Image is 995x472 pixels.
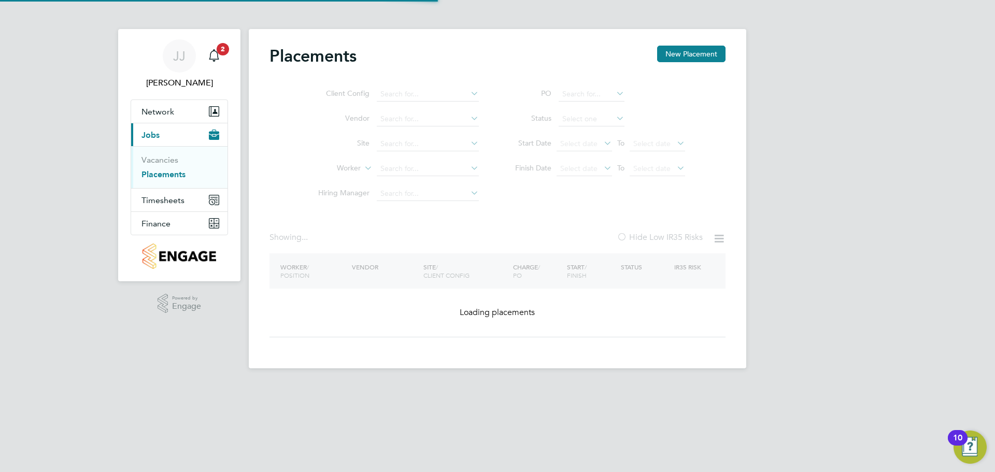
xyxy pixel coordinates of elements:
h2: Placements [269,46,357,66]
nav: Main navigation [118,29,240,281]
button: New Placement [657,46,726,62]
div: 10 [953,438,962,451]
a: Powered byEngage [158,294,202,313]
button: Open Resource Center, 10 new notifications [954,431,987,464]
span: ... [302,232,308,242]
span: Timesheets [141,195,184,205]
a: 2 [204,39,224,73]
a: Placements [141,169,186,179]
span: Finance [141,219,170,228]
button: Network [131,100,228,123]
span: Engage [172,302,201,311]
button: Jobs [131,123,228,146]
div: Showing [269,232,310,243]
span: 2 [217,43,229,55]
span: Powered by [172,294,201,303]
span: Network [141,107,174,117]
button: Timesheets [131,189,228,211]
span: JJ [173,49,186,63]
a: Go to home page [131,244,228,269]
a: Vacancies [141,155,178,165]
div: Jobs [131,146,228,188]
img: countryside-properties-logo-retina.png [143,244,216,269]
label: Hide Low IR35 Risks [617,232,703,242]
span: Jobs [141,130,160,140]
span: Joshua James [131,77,228,89]
a: JJ[PERSON_NAME] [131,39,228,89]
button: Finance [131,212,228,235]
